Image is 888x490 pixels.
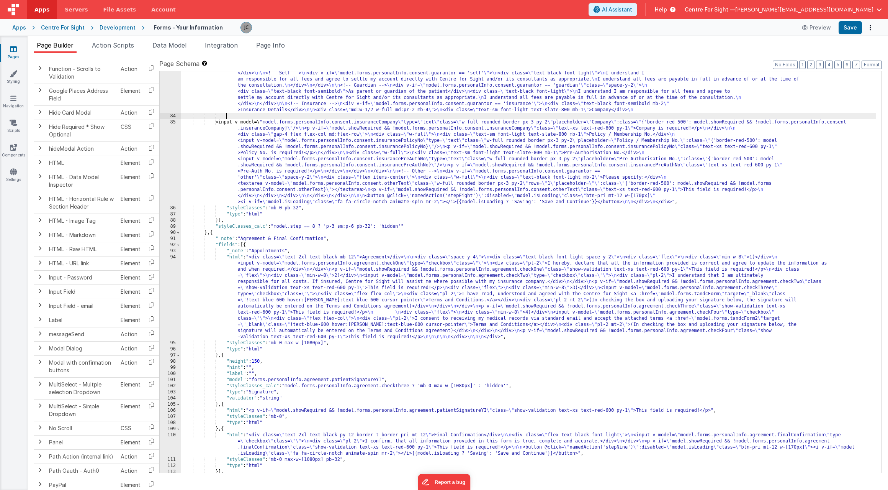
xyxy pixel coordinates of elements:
td: HTML - Image Tag [46,214,118,228]
td: Element [118,299,144,313]
td: Element [118,242,144,256]
div: 93 [160,248,181,254]
td: Action [118,62,144,84]
td: Input Field - email [46,299,118,313]
td: Element [118,84,144,105]
td: Modal Dialog [46,341,118,355]
div: 92 [160,242,181,248]
button: 6 [843,61,851,69]
td: HTML - Data Model Inspector [46,170,118,192]
button: AI Assistant [589,3,637,16]
div: 109 [160,426,181,432]
td: CSS [118,120,144,141]
span: Action Scripts [92,41,134,49]
span: Integration [205,41,238,49]
td: Action [118,449,144,464]
div: 87 [160,211,181,217]
div: Apps [12,24,26,31]
td: HTML - Markdown [46,228,118,242]
div: 94 [160,254,181,340]
td: messageSend [46,327,118,341]
td: Path Oauth - Auth0 [46,464,118,478]
td: Element [118,377,144,399]
td: Path Action (internal link) [46,449,118,464]
div: 101 [160,377,181,383]
td: Label [46,313,118,327]
div: 100 [160,371,181,377]
div: 112 [160,463,181,469]
div: 113 [160,469,181,475]
td: hideModal Action [46,141,118,156]
td: Action [118,355,144,377]
span: File Assets [103,6,136,13]
div: 97 [160,352,181,358]
div: 96 [160,346,181,352]
td: Action [118,141,144,156]
td: Action [118,464,144,478]
button: 4 [825,61,833,69]
td: Element [118,192,144,214]
td: HTML - URL link [46,256,118,270]
button: No Folds [773,61,798,69]
td: HTML [46,156,118,170]
button: 1 [799,61,806,69]
span: Centre For Sight — [685,6,735,13]
td: Element [118,170,144,192]
div: 83 [160,64,181,113]
div: 91 [160,236,181,242]
div: Centre For Sight [41,24,85,31]
button: 3 [816,61,824,69]
div: 89 [160,224,181,230]
td: Element [118,156,144,170]
button: 2 [807,61,814,69]
td: MultiSelect - Simple Dropdown [46,399,118,421]
div: 84 [160,113,181,119]
button: 5 [834,61,842,69]
td: Panel [46,435,118,449]
td: CSS [118,421,144,435]
div: 104 [160,395,181,401]
td: Action [118,105,144,120]
td: Action [118,341,144,355]
span: Page Schema [159,59,200,68]
td: HTML - Horizontal Rule w Section Header [46,192,118,214]
button: Options [865,22,876,33]
td: Element [118,228,144,242]
td: Element [118,435,144,449]
div: 86 [160,205,181,211]
td: MultiSelect - Multple selection Dropdown [46,377,118,399]
button: Preview [797,21,836,34]
td: Hide Required * Show Optional [46,120,118,141]
div: 111 [160,457,181,463]
button: 7 [852,61,860,69]
span: Servers [65,6,88,13]
td: Hide Card Modal [46,105,118,120]
div: 110 [160,432,181,457]
img: 0dee5c1935d117432ef4781264a758f2 [241,22,252,33]
td: Element [118,399,144,421]
div: 106 [160,408,181,414]
button: Centre For Sight — [PERSON_NAME][EMAIL_ADDRESS][DOMAIN_NAME] [685,6,882,13]
td: HTML - Raw HTML [46,242,118,256]
span: AI Assistant [602,6,632,13]
td: Element [118,256,144,270]
td: Google Places Address Field [46,84,118,105]
td: Modal with confirmation buttons [46,355,118,377]
div: 102 [160,383,181,389]
span: [PERSON_NAME][EMAIL_ADDRESS][DOMAIN_NAME] [735,6,873,13]
td: Element [118,313,144,327]
div: 103 [160,389,181,395]
div: 108 [160,420,181,426]
td: Input - Password [46,270,118,284]
span: Page Info [256,41,285,49]
div: 90 [160,230,181,236]
button: Format [862,61,882,69]
div: 105 [160,401,181,408]
td: No Scroll [46,421,118,435]
div: 85 [160,119,181,205]
span: Help [655,6,667,13]
div: 88 [160,217,181,224]
div: 95 [160,340,181,346]
iframe: Marker.io feedback button [418,474,470,490]
h4: Forms - Your Information [154,25,223,30]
